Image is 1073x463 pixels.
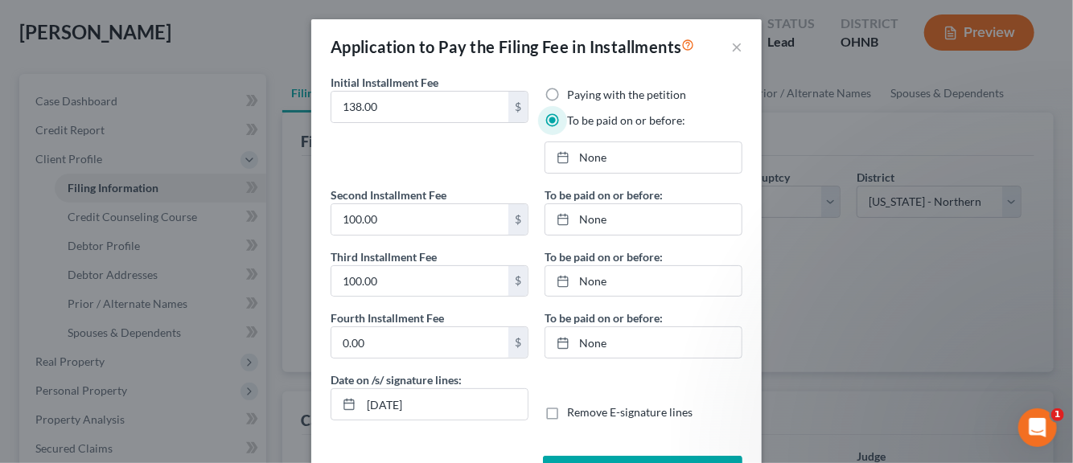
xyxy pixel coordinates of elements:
[331,92,508,122] input: 0.00
[545,204,742,235] a: None
[545,327,742,358] a: None
[76,340,89,353] button: Gif picker
[331,371,462,388] label: Date on /s/ signature lines:
[567,87,686,103] label: Paying with the petition
[26,59,251,279] div: : ​ When filing your case, if you receive a filing error, please double-check with the court to m...
[567,404,693,420] label: Remove E-signature lines
[78,20,156,36] p: Active 15h ago
[508,92,528,122] div: $
[731,37,742,56] button: ×
[1018,408,1057,447] iframe: Intercom live chat
[276,334,302,359] button: Send a message…
[14,306,308,334] textarea: Message…
[13,41,309,324] div: Lindsey says…
[282,6,311,35] div: Close
[331,327,508,358] input: 0.00
[508,204,528,235] div: $
[508,266,528,297] div: $
[13,41,264,289] div: ECF Alert:​When filing your case, if you receive a filing error, please double-check with the cou...
[331,186,446,203] label: Second Installment Fee
[25,340,38,353] button: Upload attachment
[10,6,41,37] button: go back
[331,204,508,235] input: 0.00
[545,142,742,173] a: None
[567,113,685,129] label: To be paid on or before:
[545,186,663,203] label: To be paid on or before:
[331,35,695,58] div: Application to Pay the Filing Fee in Installments
[508,327,528,358] div: $
[46,9,72,35] img: Profile image for Lindsey
[545,248,663,265] label: To be paid on or before:
[252,6,282,37] button: Home
[545,266,742,297] a: None
[331,266,508,297] input: 0.00
[331,309,444,326] label: Fourth Installment Fee
[545,309,663,326] label: To be paid on or before:
[331,74,438,91] label: Initial Installment Fee
[78,8,183,20] h1: [PERSON_NAME]
[361,389,528,420] input: MM/DD/YYYY
[331,248,437,265] label: Third Installment Fee
[1051,408,1064,421] span: 1
[102,340,115,353] button: Start recording
[26,292,152,301] div: [PERSON_NAME] • [DATE]
[51,340,64,353] button: Emoji picker
[26,59,84,72] b: ECF Alert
